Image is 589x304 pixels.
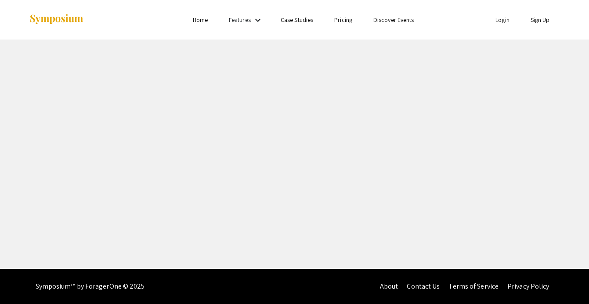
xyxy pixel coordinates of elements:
a: Home [193,16,208,24]
a: Sign Up [531,16,550,24]
a: About [380,282,398,291]
a: Contact Us [407,282,440,291]
a: Privacy Policy [507,282,549,291]
img: Symposium by ForagerOne [29,14,84,25]
a: Discover Events [373,16,414,24]
mat-icon: Expand Features list [253,15,263,25]
a: Features [229,16,251,24]
a: Pricing [334,16,352,24]
a: Terms of Service [448,282,499,291]
a: Case Studies [281,16,313,24]
div: Symposium™ by ForagerOne © 2025 [36,269,145,304]
a: Login [495,16,510,24]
